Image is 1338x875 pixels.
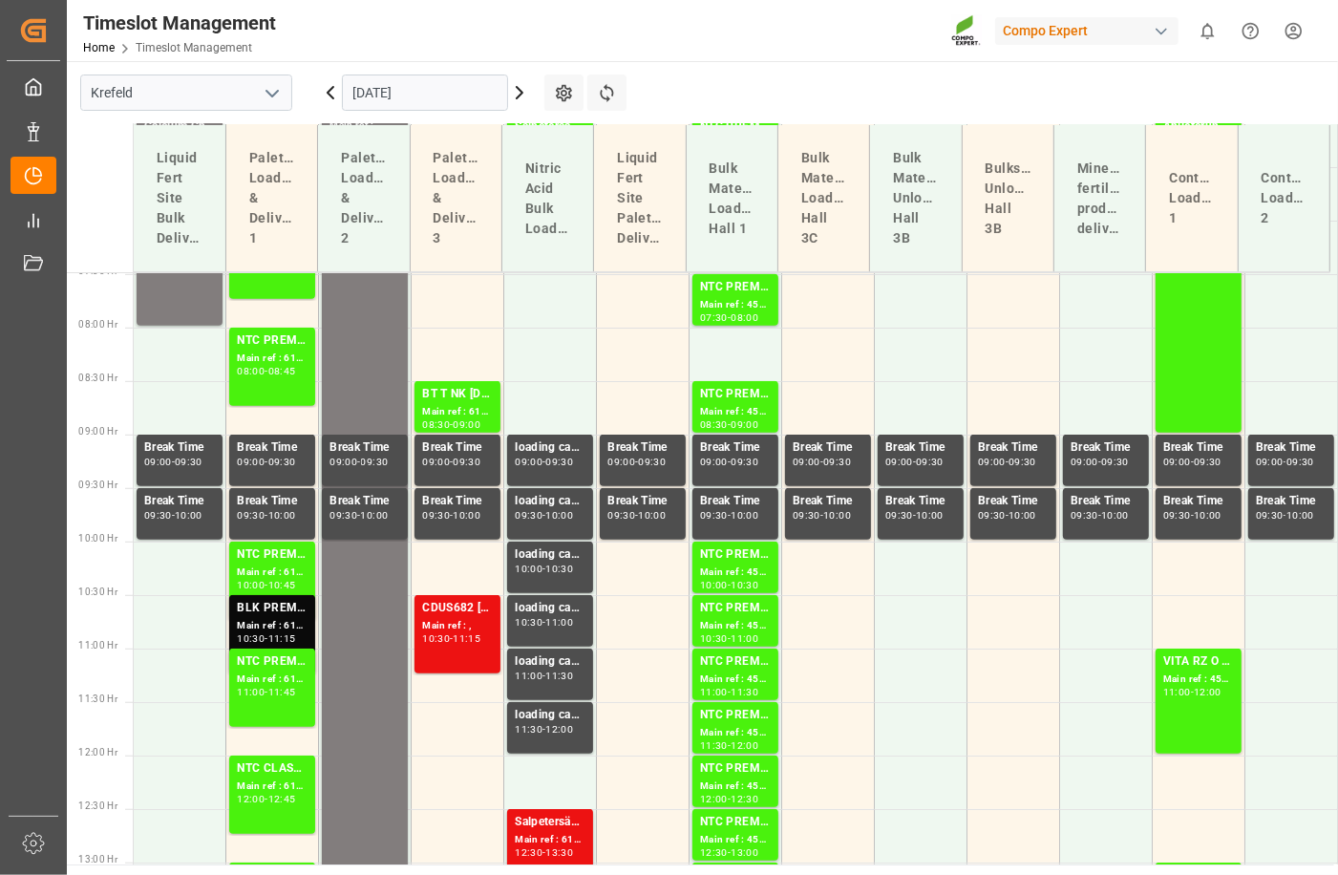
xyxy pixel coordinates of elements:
div: NTC PREMIUM [DATE] 25kg (x40) D,EN,PLBT SPORT [DATE] 25%UH 3M 25kg (x40) INT [237,545,308,565]
div: NTC PREMIUM [DATE]+3+TE BULK [700,278,771,297]
div: Main ref : 6100002042, 2000000812 [237,351,308,367]
div: Container Loading 1 [1161,160,1221,236]
div: NTC PREMIUM [DATE]+3+TE BULK [700,706,771,725]
input: DD.MM.YYYY [342,75,508,111]
div: Timeslot Management [83,9,276,37]
div: 11:00 [237,688,265,696]
div: Main ref : 4500000791, 2000000504 [700,618,771,634]
div: - [1284,458,1286,466]
span: 09:30 Hr [78,480,117,490]
div: Paletts Loading & Delivery 3 [426,140,486,256]
div: 11:00 [515,672,542,680]
span: 09:00 Hr [78,426,117,437]
div: 11:45 [268,688,296,696]
div: - [542,848,545,857]
div: 12:00 [731,741,758,750]
div: NTC PREMIUM [DATE]+3+TE BULK [700,385,771,404]
div: 09:30 [545,458,573,466]
div: 10:00 [700,581,728,589]
div: Break Time [1163,438,1234,458]
div: 08:00 [237,367,265,375]
div: 10:00 [515,565,542,573]
div: 10:30 [700,634,728,643]
div: 09:00 [700,458,728,466]
div: 10:00 [916,511,944,520]
div: - [1098,511,1101,520]
div: 09:00 [422,458,450,466]
div: - [542,618,545,627]
div: 08:30 [422,420,450,429]
div: 09:30 [607,511,635,520]
div: loading capacity [515,438,585,458]
div: 10:00 [823,511,851,520]
div: 10:30 [237,634,265,643]
div: - [542,565,545,573]
button: open menu [257,78,286,108]
div: 11:15 [453,634,480,643]
div: loading capacity [515,599,585,618]
div: - [542,725,545,734]
span: 12:00 Hr [78,747,117,758]
div: 12:30 [731,795,758,803]
div: Main ref : 4500000782, 2000000504 [700,404,771,420]
div: VITA RZ O 1000L IBC MTO [1163,652,1234,672]
div: 09:30 [1256,511,1284,520]
div: 09:30 [1009,458,1036,466]
span: 08:30 Hr [78,373,117,383]
div: 09:30 [268,458,296,466]
div: 10:30 [515,618,542,627]
div: NTC CLASSIC [DATE]+3+TE 600kg BB [237,759,308,779]
div: - [635,458,638,466]
div: 12:45 [268,795,296,803]
div: loading capacity [515,492,585,511]
div: - [1191,688,1194,696]
div: 09:30 [793,511,820,520]
div: 08:30 [700,420,728,429]
button: Compo Expert [995,12,1186,49]
div: Break Time [329,438,400,458]
div: NTC PREMIUM [DATE]+3+TE BULK [700,545,771,565]
div: - [728,688,731,696]
span: 11:00 Hr [78,640,117,651]
div: 09:30 [1194,458,1221,466]
div: 09:30 [1101,458,1129,466]
div: Bulk Material Loading Hall 1 [702,151,762,246]
div: 11:30 [731,688,758,696]
span: 13:00 Hr [78,854,117,864]
div: - [728,458,731,466]
div: 09:00 [453,420,480,429]
a: Home [83,41,115,54]
div: 10:00 [1101,511,1129,520]
div: Break Time [1163,492,1234,511]
div: Bulk Material Loading Hall 3C [794,140,854,256]
span: 10:30 Hr [78,587,117,597]
div: Break Time [885,438,956,458]
div: 13:30 [545,848,573,857]
div: 09:30 [329,511,357,520]
div: - [1006,458,1009,466]
div: Main ref : 6100001776, 2000001466 [422,404,493,420]
div: - [450,420,453,429]
div: Main ref : 6100001252, 2000000213 [237,779,308,795]
div: 10:30 [422,634,450,643]
div: - [172,511,175,520]
div: 09:30 [144,511,172,520]
div: 12:00 [237,795,265,803]
div: NTC PREMIUM [DATE] 25kg (x40) D,EN,PLNTC PREMIUM [DATE]+3+TE 600kg BB [237,331,308,351]
div: 11:30 [700,741,728,750]
div: Break Time [607,438,678,458]
div: 10:00 [545,511,573,520]
div: Mineral fertilizer production delivery [1070,151,1130,246]
div: - [450,634,453,643]
div: Main ref : 4500000778, 2000000504 [700,779,771,795]
div: Main ref : 4500000780, 2000000504 [700,672,771,688]
div: Bulkship Unloading Hall 3B [978,151,1038,246]
div: Main ref : , [422,618,493,634]
div: Main ref : 4500000781, 2000000504 [700,297,771,313]
div: 10:00 [1009,511,1036,520]
div: Nitric Acid Bulk Loading [518,151,578,246]
div: - [820,458,823,466]
div: - [728,313,731,322]
div: - [1284,511,1286,520]
div: 09:00 [1163,458,1191,466]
